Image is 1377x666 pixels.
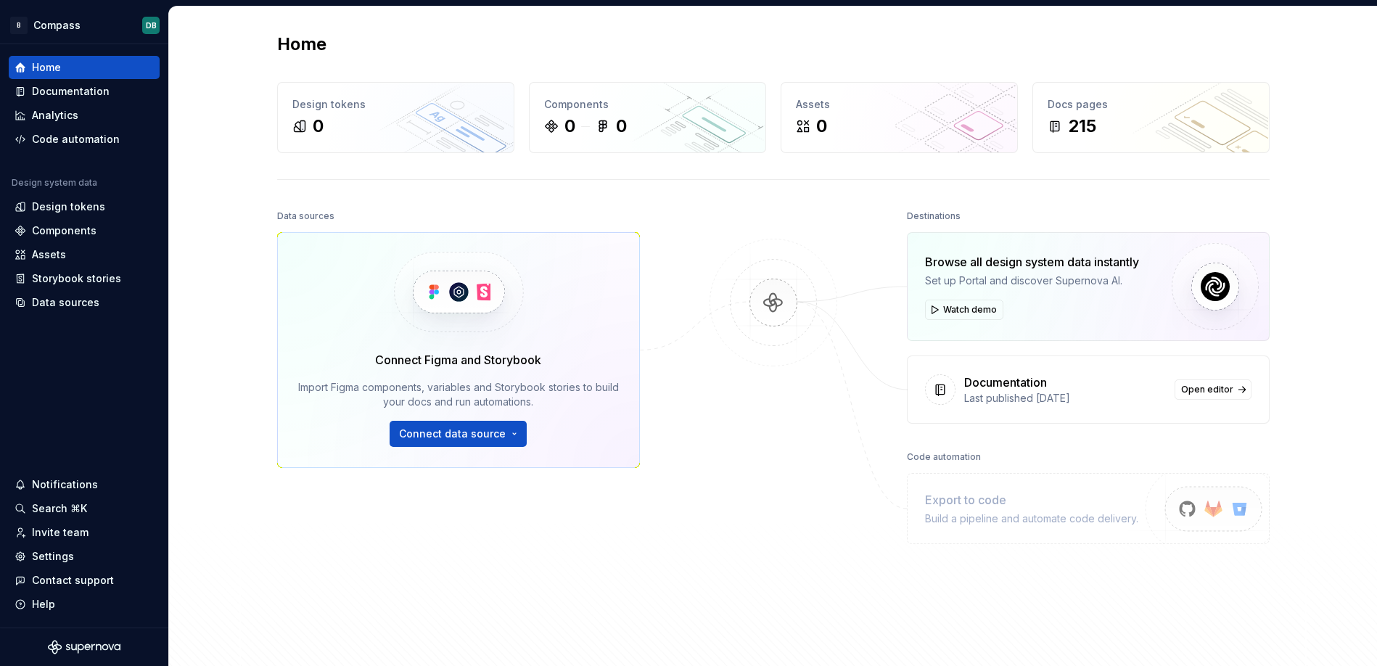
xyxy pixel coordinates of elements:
div: Browse all design system data instantly [925,253,1139,271]
div: 0 [313,115,324,138]
div: Import Figma components, variables and Storybook stories to build your docs and run automations. [298,380,619,409]
h2: Home [277,33,326,56]
div: Storybook stories [32,271,121,286]
span: Open editor [1181,384,1233,395]
div: Compass [33,18,81,33]
div: Assets [32,247,66,262]
a: Components00 [529,82,766,153]
button: BCompassDB [3,9,165,41]
div: Code automation [32,132,120,147]
div: Components [544,97,751,112]
div: Code automation [907,447,981,467]
a: Data sources [9,291,160,314]
button: Help [9,593,160,616]
div: B [10,17,28,34]
a: Design tokens [9,195,160,218]
button: Watch demo [925,300,1003,320]
div: Documentation [32,84,110,99]
a: Design tokens0 [277,82,514,153]
div: Components [32,223,96,238]
a: Home [9,56,160,79]
div: Data sources [277,206,334,226]
a: Components [9,219,160,242]
div: Documentation [964,374,1047,391]
button: Search ⌘K [9,497,160,520]
div: 0 [816,115,827,138]
div: Invite team [32,525,89,540]
div: Set up Portal and discover Supernova AI. [925,274,1139,288]
div: Home [32,60,61,75]
a: Analytics [9,104,160,127]
button: Notifications [9,473,160,496]
div: Build a pipeline and automate code delivery. [925,511,1138,526]
button: Contact support [9,569,160,592]
svg: Supernova Logo [48,640,120,654]
div: 215 [1068,115,1096,138]
div: DB [146,20,157,31]
a: Code automation [9,128,160,151]
div: Contact support [32,573,114,588]
button: Connect data source [390,421,527,447]
a: Assets [9,243,160,266]
a: Assets0 [781,82,1018,153]
a: Storybook stories [9,267,160,290]
a: Docs pages215 [1032,82,1270,153]
div: Docs pages [1048,97,1254,112]
div: Export to code [925,491,1138,509]
div: Analytics [32,108,78,123]
div: Search ⌘K [32,501,87,516]
div: Data sources [32,295,99,310]
div: Connect Figma and Storybook [375,351,541,369]
div: Design tokens [292,97,499,112]
a: Settings [9,545,160,568]
div: Design system data [12,177,97,189]
div: Last published [DATE] [964,391,1166,406]
a: Invite team [9,521,160,544]
div: Destinations [907,206,961,226]
div: Help [32,597,55,612]
div: Settings [32,549,74,564]
span: Watch demo [943,304,997,316]
div: Assets [796,97,1003,112]
a: Open editor [1175,379,1251,400]
span: Connect data source [399,427,506,441]
a: Documentation [9,80,160,103]
div: 0 [616,115,627,138]
div: 0 [564,115,575,138]
div: Notifications [32,477,98,492]
div: Design tokens [32,200,105,214]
